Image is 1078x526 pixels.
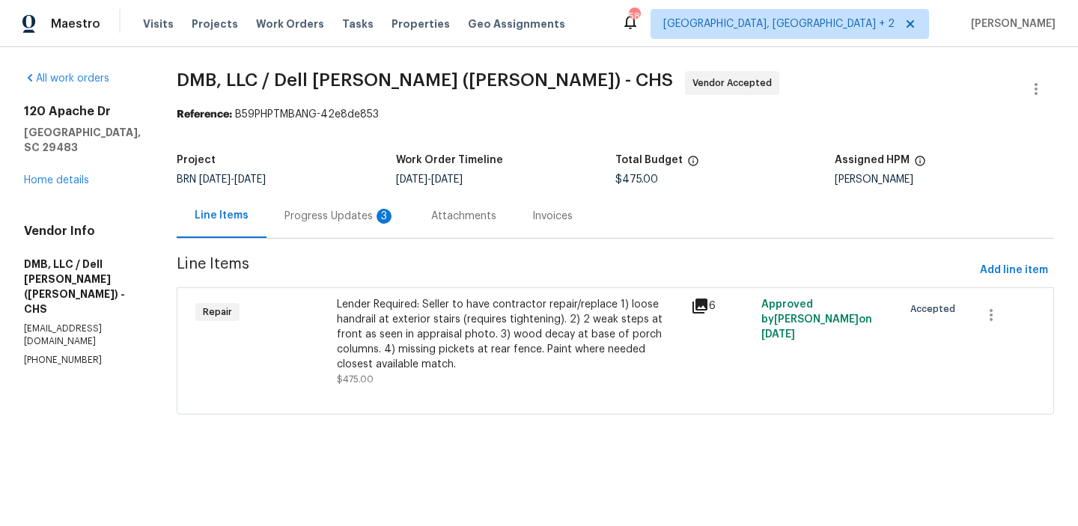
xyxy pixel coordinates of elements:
span: - [396,174,463,185]
span: Projects [192,16,238,31]
div: Lender Required: Seller to have contractor repair/replace 1) loose handrail at exterior stairs (r... [337,297,682,372]
span: [DATE] [234,174,266,185]
span: The total cost of line items that have been proposed by Opendoor. This sum includes line items th... [687,155,699,174]
div: 3 [377,209,392,224]
p: [EMAIL_ADDRESS][DOMAIN_NAME] [24,322,141,348]
h5: DMB, LLC / Dell [PERSON_NAME] ([PERSON_NAME]) - CHS [24,257,141,316]
span: - [199,174,266,185]
h5: [GEOGRAPHIC_DATA], SC 29483 [24,125,141,155]
span: Geo Assignments [468,16,565,31]
span: [DATE] [431,174,463,185]
a: Home details [24,175,89,186]
div: Line Items [195,208,249,223]
div: Invoices [532,209,573,224]
span: BRN [177,174,266,185]
span: Tasks [342,19,374,29]
span: The hpm assigned to this work order. [914,155,926,174]
div: B59PHPTMBANG-42e8de853 [177,107,1054,122]
h5: Total Budget [615,155,683,165]
h5: Project [177,155,216,165]
span: [GEOGRAPHIC_DATA], [GEOGRAPHIC_DATA] + 2 [663,16,895,31]
div: [PERSON_NAME] [835,174,1054,185]
h4: Vendor Info [24,224,141,239]
span: $475.00 [337,375,374,384]
span: Properties [392,16,450,31]
span: [DATE] [396,174,427,185]
div: Progress Updates [284,209,395,224]
div: 6 [691,297,752,315]
span: Vendor Accepted [692,76,778,91]
span: Approved by [PERSON_NAME] on [761,299,872,340]
span: [PERSON_NAME] [965,16,1056,31]
span: Work Orders [256,16,324,31]
h2: 120 Apache Dr [24,104,141,119]
span: Maestro [51,16,100,31]
b: Reference: [177,109,232,120]
h5: Assigned HPM [835,155,910,165]
h5: Work Order Timeline [396,155,503,165]
span: Visits [143,16,174,31]
p: [PHONE_NUMBER] [24,354,141,367]
span: Accepted [910,302,961,316]
span: [DATE] [761,329,795,340]
a: All work orders [24,73,109,84]
div: 58 [629,9,639,24]
span: Line Items [177,257,974,284]
span: Repair [197,305,238,319]
div: Attachments [431,209,496,224]
button: Add line item [974,257,1054,284]
span: Add line item [980,261,1048,280]
span: DMB, LLC / Dell [PERSON_NAME] ([PERSON_NAME]) - CHS [177,71,673,89]
span: [DATE] [199,174,231,185]
span: $475.00 [615,174,658,185]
